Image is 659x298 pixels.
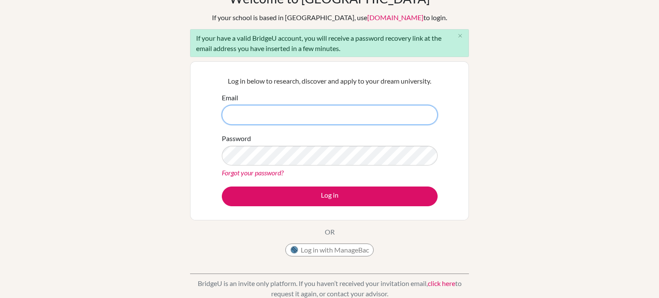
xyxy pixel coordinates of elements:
[222,169,284,177] a: Forgot your password?
[222,187,438,206] button: Log in
[367,13,423,21] a: [DOMAIN_NAME]
[222,76,438,86] p: Log in below to research, discover and apply to your dream university.
[222,93,238,103] label: Email
[451,30,469,42] button: Close
[212,12,447,23] div: If your school is based in [GEOGRAPHIC_DATA], use to login.
[285,244,374,256] button: Log in with ManageBac
[222,133,251,144] label: Password
[428,279,455,287] a: click here
[457,33,463,39] i: close
[325,227,335,237] p: OR
[190,29,469,57] div: If your have a valid BridgeU account, you will receive a password recovery link at the email addr...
